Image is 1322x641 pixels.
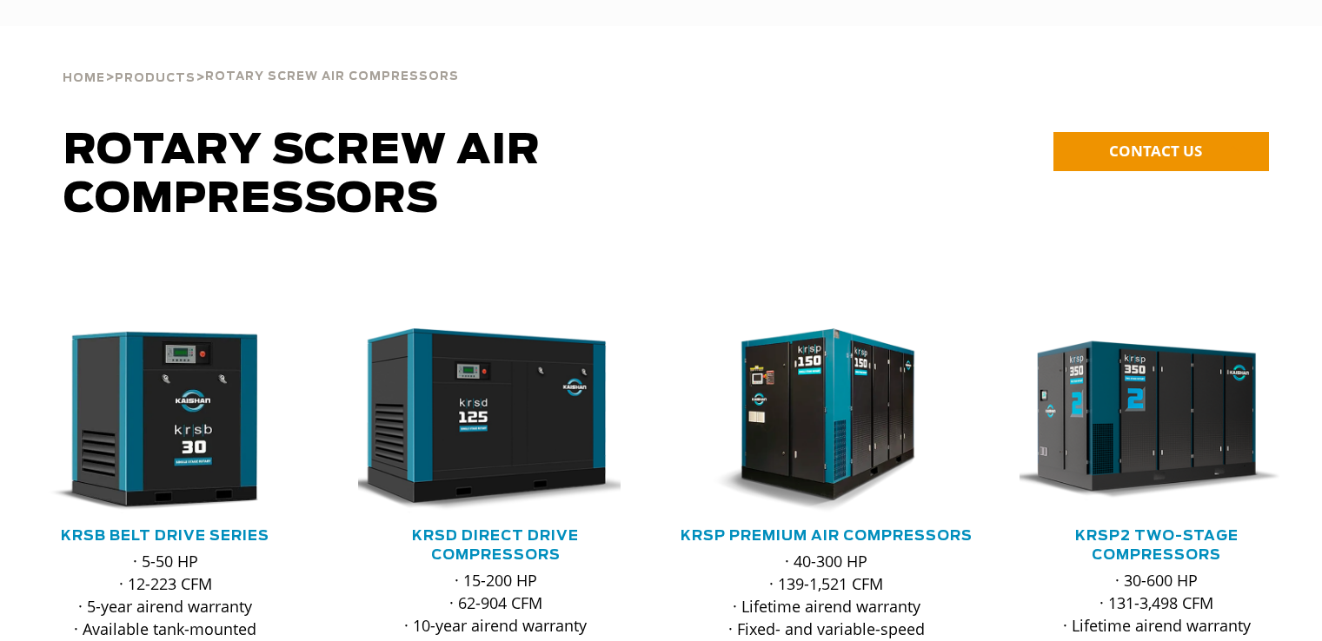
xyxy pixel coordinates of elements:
[61,529,269,543] a: KRSB Belt Drive Series
[676,328,952,513] img: krsp150
[412,529,579,562] a: KRSD Direct Drive Compressors
[63,73,105,84] span: Home
[1109,141,1202,161] span: CONTACT US
[63,26,459,92] div: > >
[115,69,196,85] a: Products
[681,529,973,543] a: KRSP Premium Air Compressors
[28,328,302,513] div: krsb30
[1020,328,1294,513] div: krsp350
[345,328,621,513] img: krsd125
[63,130,541,221] span: Rotary Screw Air Compressors
[1053,132,1269,171] a: CONTACT US
[1075,529,1239,562] a: KRSP2 Two-Stage Compressors
[63,69,105,85] a: Home
[115,73,196,84] span: Products
[15,328,290,513] img: krsb30
[205,71,459,83] span: Rotary Screw Air Compressors
[358,328,633,513] div: krsd125
[689,328,964,513] div: krsp150
[1006,328,1282,513] img: krsp350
